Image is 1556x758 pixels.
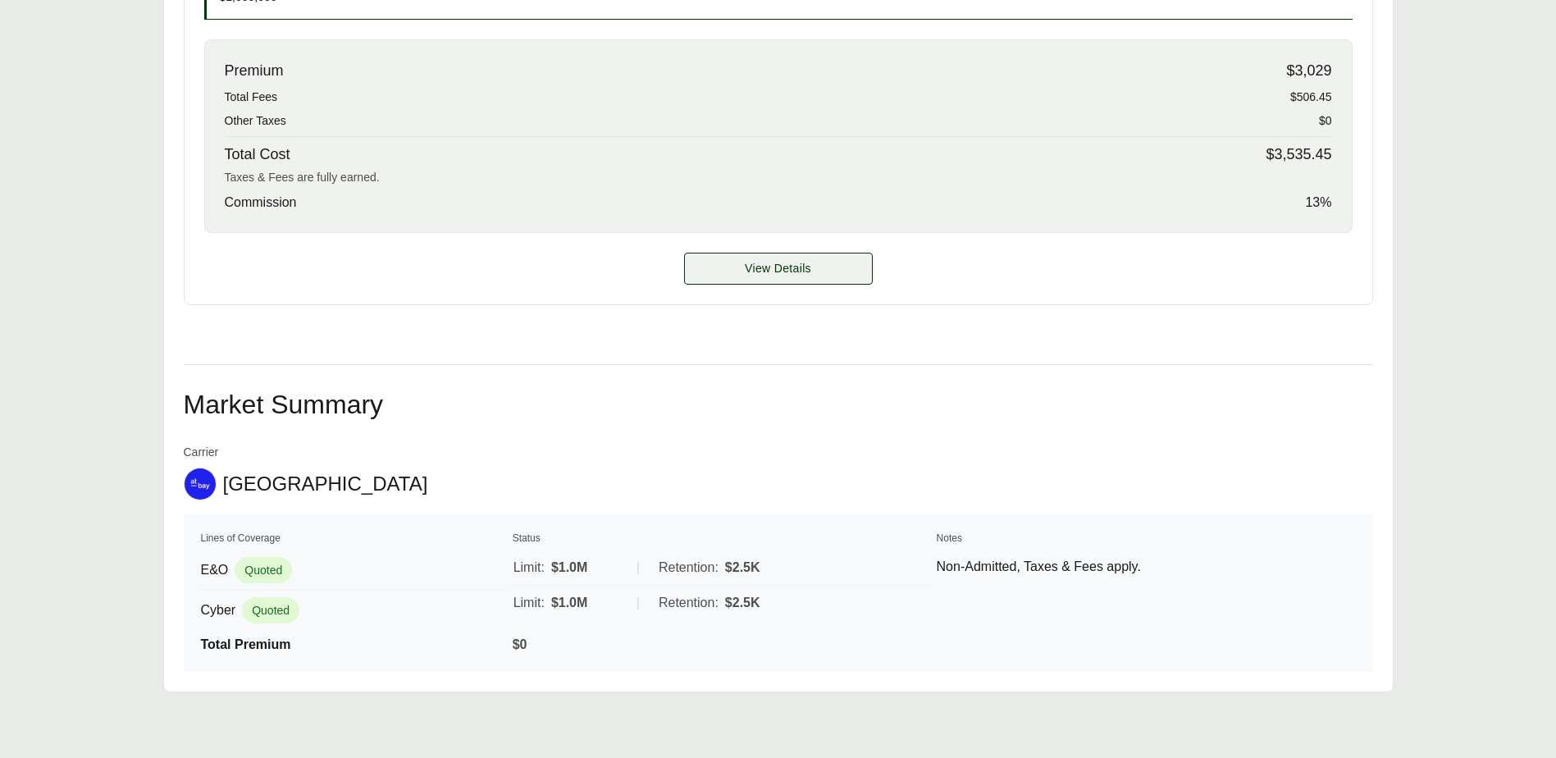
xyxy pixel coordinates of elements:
[235,557,292,583] span: Quoted
[637,596,640,610] span: |
[225,60,284,82] span: Premium
[225,193,297,212] span: Commission
[1319,112,1332,130] span: $0
[512,530,933,546] th: Status
[201,600,236,620] span: Cyber
[1305,193,1331,212] span: 13 %
[223,472,428,496] span: [GEOGRAPHIC_DATA]
[936,530,1357,546] th: Notes
[513,593,545,613] span: Limit:
[1290,89,1332,106] span: $506.45
[745,260,811,277] span: View Details
[242,597,299,623] span: Quoted
[513,637,527,651] span: $0
[684,253,873,285] button: View Details
[659,593,719,613] span: Retention:
[225,112,286,130] span: Other Taxes
[1266,144,1331,166] span: $3,535.45
[637,560,640,574] span: |
[185,468,216,500] img: At-Bay
[225,169,1332,186] div: Taxes & Fees are fully earned.
[184,444,428,461] span: Carrier
[225,89,278,106] span: Total Fees
[684,253,873,285] a: At-Bay details
[201,560,229,580] span: E&O
[551,558,587,578] span: $1.0M
[725,558,760,578] span: $2.5K
[225,144,290,166] span: Total Cost
[659,558,719,578] span: Retention:
[725,593,760,613] span: $2.5K
[551,593,587,613] span: $1.0M
[513,558,545,578] span: Limit:
[201,637,291,651] span: Total Premium
[937,557,1356,577] p: Non-Admitted, Taxes & Fees apply.
[1286,60,1331,82] span: $3,029
[184,391,1373,418] h2: Market Summary
[200,530,509,546] th: Lines of Coverage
